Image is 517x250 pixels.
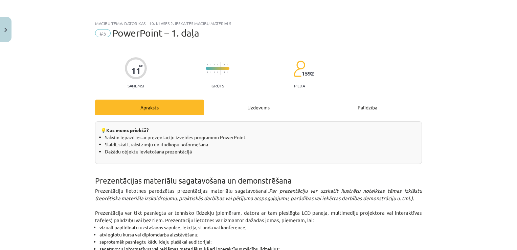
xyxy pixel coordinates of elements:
[4,28,7,32] img: icon-close-lesson-0947bae3869378f0d4975bcd49f059093ad1ed9edebbc8119c70593378902aed.svg
[125,83,147,88] p: Saņemsi
[302,70,314,77] span: 1592
[105,141,417,148] li: Slaidi, skati, rakstzīmju un rindkopu noformēšana
[95,100,204,115] div: Apraksts
[224,64,225,65] img: icon-short-line-57e1e144782c952c97e751825c79c345078a6d821885a25fce030b3d8c18986b.svg
[95,21,422,26] div: Mācību tēma: Datorikas - 10. klases 2. ieskaites mācību materiāls
[105,148,417,155] li: Dažādu objektu ievietošana prezentācijā
[227,71,228,73] img: icon-short-line-57e1e144782c952c97e751825c79c345078a6d821885a25fce030b3d8c18986b.svg
[227,64,228,65] img: icon-short-line-57e1e144782c952c97e751825c79c345078a6d821885a25fce030b3d8c18986b.svg
[313,100,422,115] div: Palīdzība
[95,187,422,201] span: Prezentāciju lietotnes paredzētas prezentācijas materiālu sagatavošanai.
[95,121,422,164] div: 💡
[99,224,422,231] li: vizuāli papildinātu uzstāšanos sapulcē, lekcijā, stundā vai konferencē;
[99,231,422,238] li: atvieglotu kursa vai diplomdarba aizstāvēšanu;
[105,134,417,141] li: Sāksim iepazīties ar prezentāciju izveides programmu PowerPoint
[210,64,211,65] img: icon-short-line-57e1e144782c952c97e751825c79c345078a6d821885a25fce030b3d8c18986b.svg
[95,164,422,185] h1: Prezentācijas materiālu sagatavošana un demonstrēšana
[95,209,422,223] span: Prezentācija var tikt pasniegta ar tehnisko līdzekļu (piemēram, datora ar tam pieslēgta LCD paneļ...
[131,66,141,76] div: 11
[99,238,422,245] li: saprotamāk pasniegtu kādu ideju plašākai auditorijai;
[210,71,211,73] img: icon-short-line-57e1e144782c952c97e751825c79c345078a6d821885a25fce030b3d8c18986b.svg
[95,29,111,37] span: #5
[217,71,218,73] img: icon-short-line-57e1e144782c952c97e751825c79c345078a6d821885a25fce030b3d8c18986b.svg
[106,127,149,133] strong: Kas mums priekšā?
[112,27,199,39] span: PowerPoint – 1. daļa
[204,100,313,115] div: Uzdevums
[224,71,225,73] img: icon-short-line-57e1e144782c952c97e751825c79c345078a6d821885a25fce030b3d8c18986b.svg
[294,83,305,88] p: pilda
[207,71,208,73] img: icon-short-line-57e1e144782c952c97e751825c79c345078a6d821885a25fce030b3d8c18986b.svg
[139,64,143,67] span: XP
[217,64,218,65] img: icon-short-line-57e1e144782c952c97e751825c79c345078a6d821885a25fce030b3d8c18986b.svg
[293,60,305,77] img: students-c634bb4e5e11cddfef0936a35e636f08e4e9abd3cc4e673bd6f9a4125e45ecb1.svg
[211,83,224,88] p: Grūts
[207,64,208,65] img: icon-short-line-57e1e144782c952c97e751825c79c345078a6d821885a25fce030b3d8c18986b.svg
